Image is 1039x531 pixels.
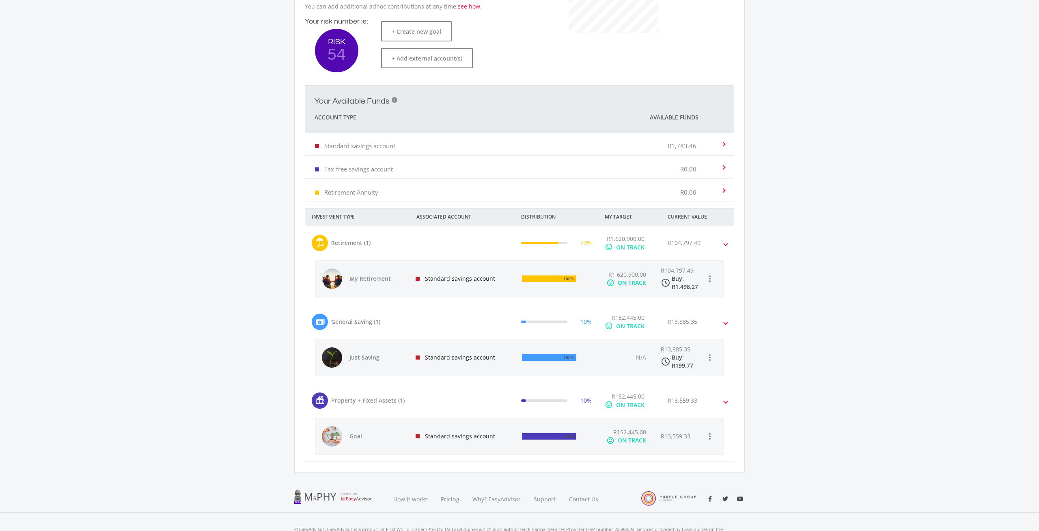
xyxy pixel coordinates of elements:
[305,179,734,202] mat-expansion-panel-header: Retirement Annuity R0.00
[305,383,734,418] mat-expansion-panel-header: Property + Fixed Assets (1) 10% R152,445.00 mood ON TRACK R13,559.33
[668,142,696,150] p: R1,783.46
[661,209,745,225] div: CURRENT VALUE
[305,86,734,132] mat-expansion-panel-header: Your Available Funds i Account Type Available Funds
[705,431,715,441] i: more_vert
[315,38,358,46] span: RISK
[661,432,690,440] div: R13,559.33
[616,322,645,330] div: ON TRACK
[315,96,390,106] h2: Your Available Funds
[305,132,734,202] div: Your Available Funds i Account Type Available Funds
[668,396,697,405] div: R13,559.33
[305,339,734,383] div: General Saving (1) 10% R152,445.00 mood ON TRACK R13,885.35
[409,339,515,376] div: Standard savings account
[612,314,645,321] span: R152,445.00
[680,188,696,196] p: R0.00
[705,274,715,284] i: more_vert
[680,165,696,173] p: R0.00
[466,485,527,513] a: Why? EasyAdvisor
[315,29,358,72] button: RISK 54
[661,345,703,370] div: R13,885.35
[606,279,614,287] i: mood
[527,485,563,513] a: Support
[331,317,380,326] div: General Saving (1)
[605,322,613,330] i: mood
[305,209,410,225] div: INVESTMENT TYPE
[650,113,698,121] span: Available Funds
[661,267,703,291] div: R104,797.49
[608,271,646,278] span: R1,620,900.00
[381,48,473,68] button: + Add external account(s)
[434,485,466,513] a: Pricing
[612,392,645,400] span: R152,445.00
[409,418,515,455] div: Standard savings account
[672,353,703,370] div: Buy: R199.77
[324,142,395,150] p: Standard savings account
[702,428,718,444] button: more_vert
[563,485,606,513] a: Contact Us
[661,357,670,366] i: access_time
[580,317,592,326] div: 10%
[702,349,718,366] button: more_vert
[381,21,452,41] button: + Create new goal
[561,432,574,440] div: 100%
[324,188,378,196] p: Retirement Annuity
[331,238,371,247] div: Retirement (1)
[392,97,397,103] div: i
[305,2,511,11] p: You can add additional adhoc contributions at any time: .
[598,209,661,225] div: MY TARGET
[616,401,645,409] div: ON TRACK
[515,209,598,225] div: DISTRIBUTION
[618,436,646,444] div: ON TRACK
[305,17,368,26] h4: Your risk number is:
[672,275,703,291] div: Buy: R1,498.27
[349,353,406,362] span: Just Saving
[607,235,645,243] span: R1,620,900.00
[305,156,734,178] mat-expansion-panel-header: Tax-free savings account R0.00
[315,113,356,122] span: Account Type
[305,133,734,155] mat-expansion-panel-header: Standard savings account R1,783.46
[613,428,646,436] span: R152,445.00
[305,260,734,304] div: Retirement (1) 79% R1,620,900.00 mood ON TRACK R104,797.49
[305,304,734,339] mat-expansion-panel-header: General Saving (1) 10% R152,445.00 mood ON TRACK R13,885.35
[561,353,574,362] div: 100%
[561,275,574,283] div: 100%
[668,238,701,247] div: R104,797.49
[324,165,393,173] p: Tax-free savings account
[605,401,613,409] i: mood
[315,46,358,63] span: 54
[580,396,592,405] div: 10%
[705,353,715,362] i: more_vert
[606,436,614,444] i: mood
[661,278,670,288] i: access_time
[702,271,718,287] button: more_vert
[410,209,515,225] div: ASSOCIATED ACCOUNT
[331,396,405,405] div: Property + Fixed Assets (1)
[668,317,697,326] div: R13,885.35
[618,279,646,287] div: ON TRACK
[305,418,734,462] div: Property + Fixed Assets (1) 10% R152,445.00 mood ON TRACK R13,559.33
[580,238,592,247] div: 79%
[616,243,645,251] div: ON TRACK
[605,243,613,251] i: mood
[636,353,646,361] span: N/A
[458,2,480,10] a: see how
[305,225,734,260] mat-expansion-panel-header: Retirement (1) 79% R1,620,900.00 mood ON TRACK R104,797.49
[409,260,515,297] div: Standard savings account
[349,275,406,283] span: My Retirement
[349,432,406,440] span: Goal
[387,485,434,513] a: How it works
